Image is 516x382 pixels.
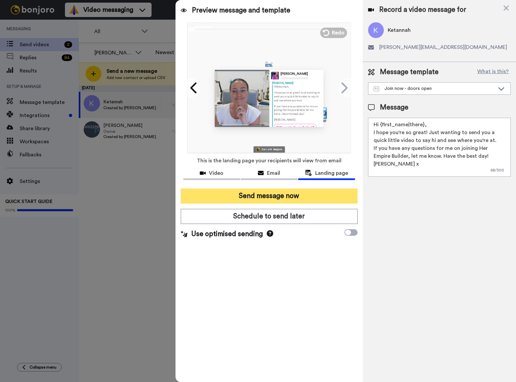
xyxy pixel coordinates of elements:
[274,104,320,115] p: If you have any questions for me on joining Her Empire Builder, let me know. Have the best day!
[271,71,279,79] img: Profile Image
[262,148,272,151] div: Sent with
[274,124,317,131] a: JOIN us in Her Empire Builder
[197,153,341,168] span: This is the landing page your recipients will view from email
[215,120,269,127] img: player-controls-full.svg
[374,85,495,92] div: Join now - doors open
[209,169,223,177] span: Video
[191,229,263,239] span: Use optimised sending
[265,60,273,68] img: 9ca4374a-b05b-4439-b0e6-ff583a8ba60a
[280,72,308,76] div: [PERSON_NAME]
[181,189,358,204] button: Send message now
[368,118,511,177] textarea: Hi {first_name|there}, I hope you're so great! Just wanting to send you a quick little video to s...
[380,67,439,77] span: Message template
[181,209,358,224] button: Schedule to send later
[273,148,282,151] div: bonjoro
[256,148,260,151] img: Bonjoro Logo
[475,67,511,77] button: What is this?
[379,43,507,51] span: [PERSON_NAME][EMAIL_ADDRESS][DOMAIN_NAME]
[374,86,379,91] img: Message-temps.svg
[274,91,320,102] p: I hope you're so great! Just wanting to send you a quick little video to say hi and see where you...
[380,103,408,112] span: Message
[267,169,280,177] span: Email
[274,85,320,89] p: Hi Ketannah ,
[272,81,320,85] div: [PERSON_NAME]
[315,169,348,177] span: Landing page
[274,118,320,121] p: [PERSON_NAME]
